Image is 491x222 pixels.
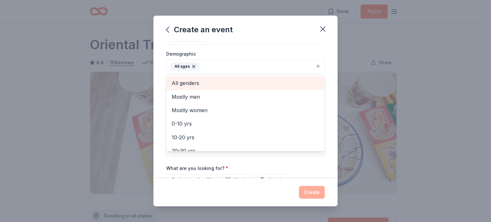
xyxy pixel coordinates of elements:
span: 20-30 yrs [172,147,319,155]
span: 10-20 yrs [172,133,319,142]
button: All ages [166,59,325,73]
span: All genders [172,79,319,87]
span: Mostly women [172,106,319,114]
span: Mostly men [172,93,319,101]
div: All ages [166,75,325,151]
span: 0-10 yrs [172,119,319,128]
div: All ages [170,62,199,71]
